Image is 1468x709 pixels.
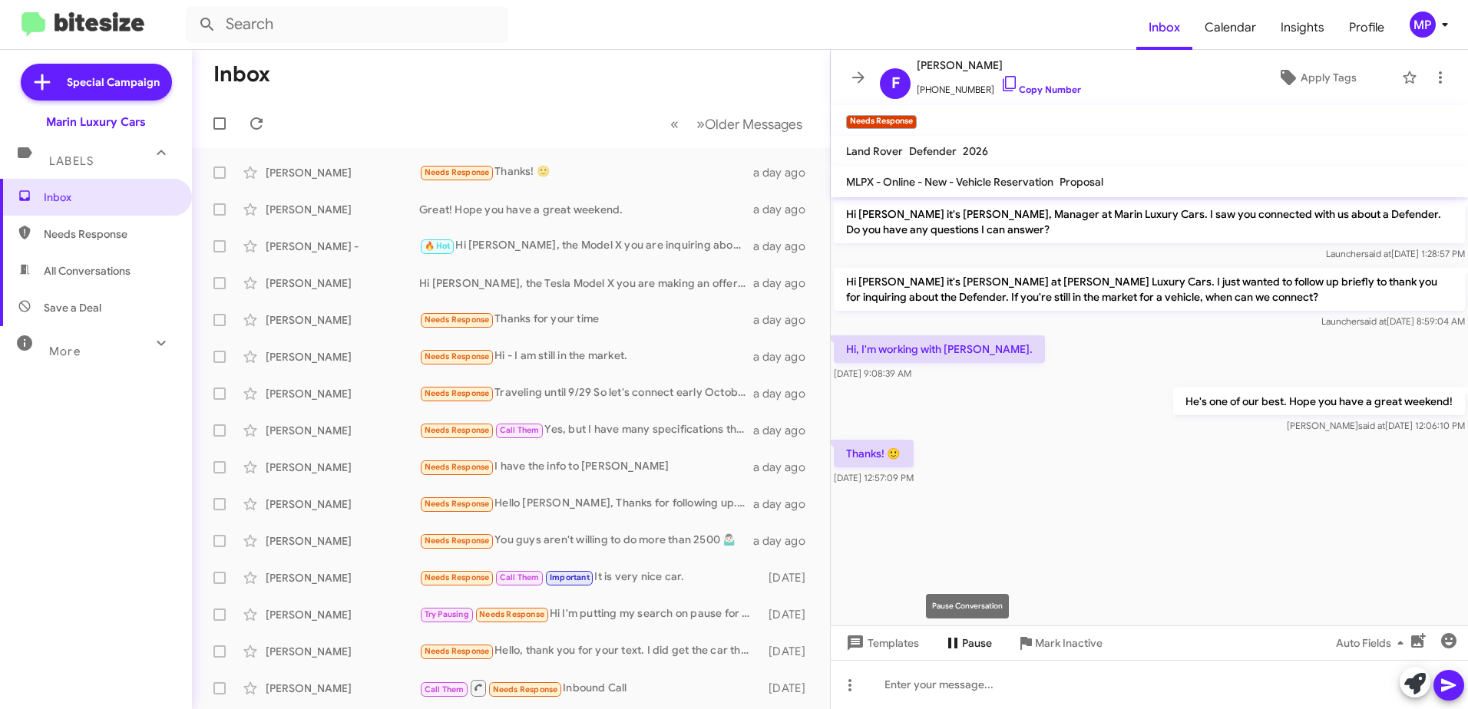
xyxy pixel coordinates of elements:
span: Defender [909,144,957,158]
span: Needs Response [425,388,490,398]
div: Yes, but I have many specifications that are a must Color, white or black top and white with clou... [419,421,753,439]
span: Important [550,572,590,582]
div: a day ago [753,386,818,401]
span: said at [1360,315,1387,327]
input: Search [186,6,508,43]
div: [PERSON_NAME] [266,349,419,364]
span: [PHONE_NUMBER] [917,74,1081,97]
div: a day ago [753,202,818,217]
div: [PERSON_NAME] [266,533,419,549]
a: Calendar [1192,5,1268,50]
span: Try Pausing [425,609,469,619]
div: Pause Conversation [926,594,1009,618]
button: Next [687,108,812,140]
span: Launcher [DATE] 1:28:57 PM [1326,248,1465,259]
div: Inbound Call [419,678,762,697]
div: [DATE] [762,607,818,622]
div: [DATE] [762,644,818,659]
button: Apply Tags [1238,64,1394,91]
nav: Page navigation example [662,108,812,140]
div: I have the info to [PERSON_NAME] [419,458,753,476]
div: Thanks! 🙂 [419,163,753,181]
span: Insights [1268,5,1337,50]
span: Needs Response [493,684,558,694]
span: [DATE] 9:08:39 AM [834,368,911,379]
span: All Conversations [44,263,131,279]
span: Needs Response [425,167,490,177]
div: a day ago [753,312,818,328]
div: Hi [PERSON_NAME], the Model X you are inquiring about has been sold. Were you only looking for a X? [419,237,753,255]
div: a day ago [753,496,818,512]
div: It is very nice car. [419,569,762,586]
span: Auto Fields [1336,629,1410,657]
p: He's one of our best. Hope you have a great weekend! [1173,387,1465,415]
div: [PERSON_NAME] [266,496,419,512]
span: Needs Response [425,646,490,656]
button: Auto Fields [1324,629,1422,657]
div: [DATE] [762,681,818,696]
span: Apply Tags [1301,64,1357,91]
a: Profile [1337,5,1397,50]
div: a day ago [753,460,818,475]
span: [PERSON_NAME] [DATE] 12:06:10 PM [1287,420,1465,431]
div: Hi - I am still in the market. [419,348,753,365]
span: 🔥 Hot [425,241,451,251]
div: [PERSON_NAME] [266,423,419,438]
p: Hi [PERSON_NAME] it's [PERSON_NAME], Manager at Marin Luxury Cars. I saw you connected with us ab... [834,200,1465,243]
div: Hi [PERSON_NAME], the Tesla Model X you are making an offer on sold earlier this week at our aski... [419,275,753,291]
span: Needs Response [44,226,174,242]
span: Launcher [DATE] 8:59:04 AM [1321,315,1465,327]
span: Mark Inactive [1035,629,1103,657]
span: Needs Response [425,351,490,361]
div: a day ago [753,275,818,291]
span: Labels [49,154,94,168]
div: [DATE] [762,570,818,585]
p: Thanks! 🙂 [834,440,914,467]
span: said at [1364,248,1391,259]
div: [PERSON_NAME] [266,165,419,180]
small: Needs Response [846,115,917,129]
div: [PERSON_NAME] [266,312,419,328]
div: You guys aren't willing to do more than 2500 🤷🏻‍♂️ [419,532,753,549]
span: Save a Deal [44,300,101,315]
span: Older Messages [705,116,802,133]
div: [PERSON_NAME] [266,460,419,475]
span: Call Them [425,684,465,694]
span: Proposal [1060,175,1103,189]
p: Hi [PERSON_NAME] it's [PERSON_NAME] at [PERSON_NAME] Luxury Cars. I just wanted to follow up brie... [834,268,1465,311]
span: Needs Response [425,315,490,325]
div: Hello, thank you for your text. I did get the car that I was looking for. One minor complication ... [419,642,762,660]
span: Call Them [500,425,540,435]
div: [PERSON_NAME] [266,607,419,622]
button: Mark Inactive [1004,629,1115,657]
span: [PERSON_NAME] [917,56,1081,74]
a: Special Campaign [21,64,172,101]
span: More [49,345,81,358]
div: [PERSON_NAME] [266,681,419,696]
div: Thanks for your time [419,311,753,328]
span: said at [1358,420,1385,431]
button: Templates [831,629,931,657]
span: 2026 [963,144,988,158]
div: Great! Hope you have a great weekend. [419,202,753,217]
span: Needs Response [479,609,544,619]
div: [PERSON_NAME] [266,386,419,401]
div: [PERSON_NAME] - [266,239,419,254]
div: [PERSON_NAME] [266,644,419,659]
span: Pause [962,629,992,657]
div: Hello [PERSON_NAME], Thanks for following up. As nice as the ipace is, it's not on our short list... [419,495,753,513]
span: Land Rover [846,144,903,158]
a: Inbox [1136,5,1192,50]
span: » [696,114,705,134]
div: [PERSON_NAME] [266,275,419,291]
div: [PERSON_NAME] [266,570,419,585]
div: a day ago [753,239,818,254]
div: a day ago [753,165,818,180]
span: Call Them [500,572,540,582]
span: Needs Response [425,425,490,435]
p: Hi, I'm working with [PERSON_NAME]. [834,335,1045,363]
span: F [891,71,900,96]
